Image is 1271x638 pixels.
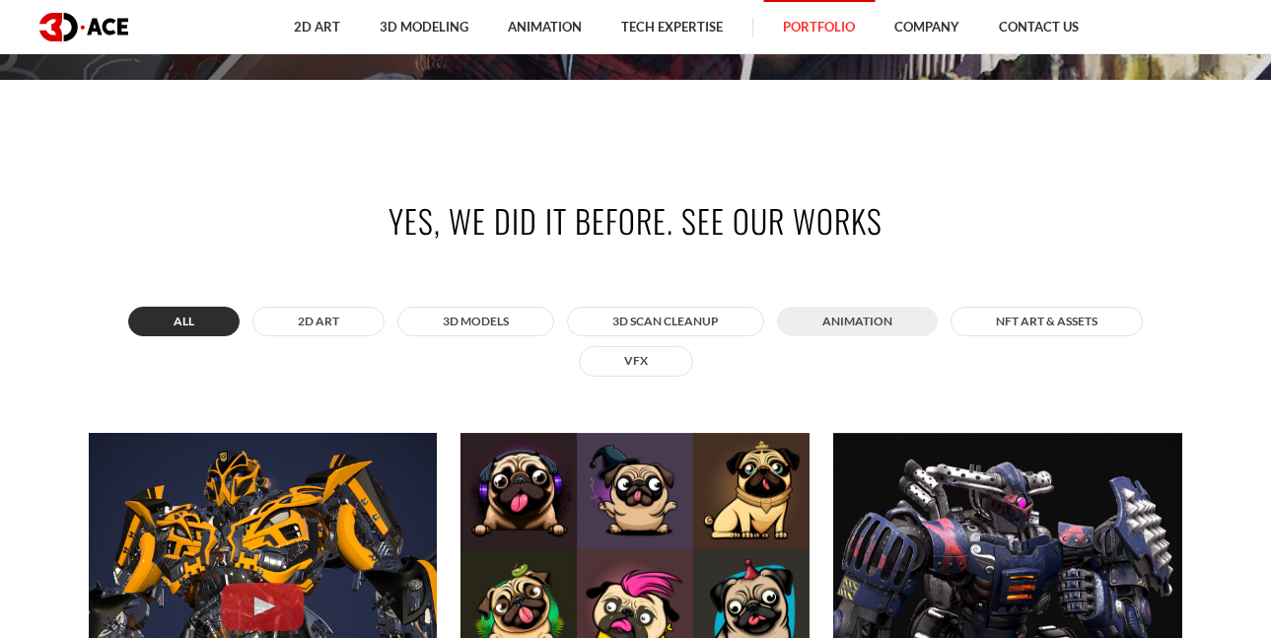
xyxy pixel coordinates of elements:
[252,307,385,336] button: 2D ART
[89,198,1183,243] h2: Yes, we did it before. See our works
[777,307,938,336] button: ANIMATION
[951,307,1143,336] button: NFT art & assets
[567,307,764,336] button: 3D Scan Cleanup
[128,307,240,336] button: All
[397,307,554,336] button: 3D MODELS
[39,13,128,41] img: logo dark
[579,346,693,376] button: VFX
